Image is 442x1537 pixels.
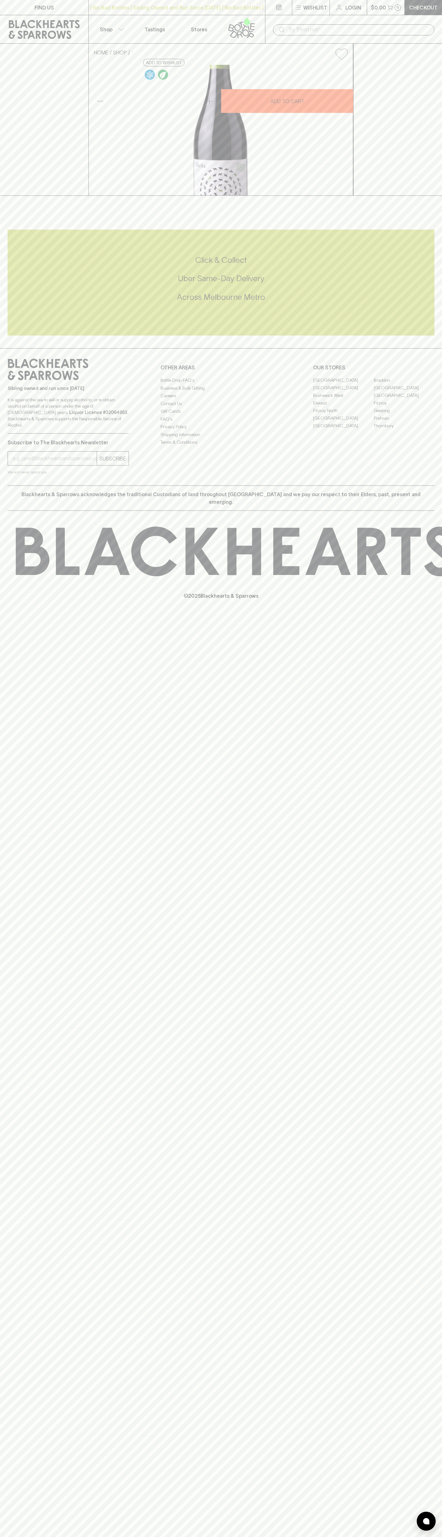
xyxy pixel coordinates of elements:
[8,230,434,336] div: Call to action block
[160,364,282,371] p: OTHER AREAS
[89,15,133,43] button: Shop
[313,399,374,407] a: Elwood
[8,397,129,428] p: It is against the law to sell or supply alcohol to, or to obtain alcohol on behalf of a person un...
[409,4,438,11] p: Checkout
[97,452,129,465] button: SUBSCRIBE
[12,491,430,506] p: Blackhearts & Sparrows acknowledges the traditional Custodians of land throughout [GEOGRAPHIC_DAT...
[177,15,221,43] a: Stores
[160,400,282,407] a: Contact Us
[13,454,97,464] input: e.g. jane@blackheartsandsparrows.com.au
[423,1518,429,1524] img: bubble-icon
[89,65,353,195] img: 39755.png
[374,407,434,414] a: Geelong
[374,422,434,429] a: Thornbury
[191,26,207,33] p: Stores
[8,255,434,265] h5: Click & Collect
[374,384,434,392] a: [GEOGRAPHIC_DATA]
[69,410,127,415] strong: Liquor License #32064953
[345,4,361,11] p: Login
[34,4,54,11] p: FIND US
[160,384,282,392] a: Business & Bulk Gifting
[145,70,155,80] img: Chilled Red
[8,439,129,446] p: Subscribe to The Blackhearts Newsletter
[160,439,282,446] a: Terms & Conditions
[374,414,434,422] a: Prahran
[313,364,434,371] p: OUR STORES
[333,46,350,62] button: Add to wishlist
[160,415,282,423] a: FAQ's
[303,4,327,11] p: Wishlist
[8,292,434,302] h5: Across Melbourne Metro
[374,392,434,399] a: [GEOGRAPHIC_DATA]
[113,50,127,55] a: SHOP
[221,89,353,113] button: ADD TO CART
[158,70,168,80] img: Organic
[100,26,112,33] p: Shop
[133,15,177,43] a: Tastings
[160,408,282,415] a: Gift Cards
[8,469,129,475] p: We will never spam you
[8,385,129,392] p: Sibling owned and run since [DATE]
[313,422,374,429] a: [GEOGRAPHIC_DATA]
[288,25,429,35] input: Try "Pinot noir"
[160,423,282,431] a: Privacy Policy
[313,407,374,414] a: Fitzroy North
[313,392,374,399] a: Brunswick West
[374,376,434,384] a: Braddon
[8,273,434,284] h5: Uber Same-Day Delivery
[94,50,108,55] a: HOME
[143,68,156,81] a: Wonderful as is, but a slight chill will enhance the aromatics and give it a beautiful crunch.
[313,376,374,384] a: [GEOGRAPHIC_DATA]
[371,4,386,11] p: $0.00
[397,6,399,9] p: 0
[145,26,165,33] p: Tastings
[313,414,374,422] a: [GEOGRAPHIC_DATA]
[100,455,126,462] p: SUBSCRIBE
[160,431,282,438] a: Shipping Information
[156,68,170,81] a: Organic
[374,399,434,407] a: Fitzroy
[270,97,304,105] p: ADD TO CART
[160,377,282,384] a: Bottle Drop FAQ's
[143,59,185,66] button: Add to wishlist
[160,392,282,400] a: Careers
[313,384,374,392] a: [GEOGRAPHIC_DATA]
